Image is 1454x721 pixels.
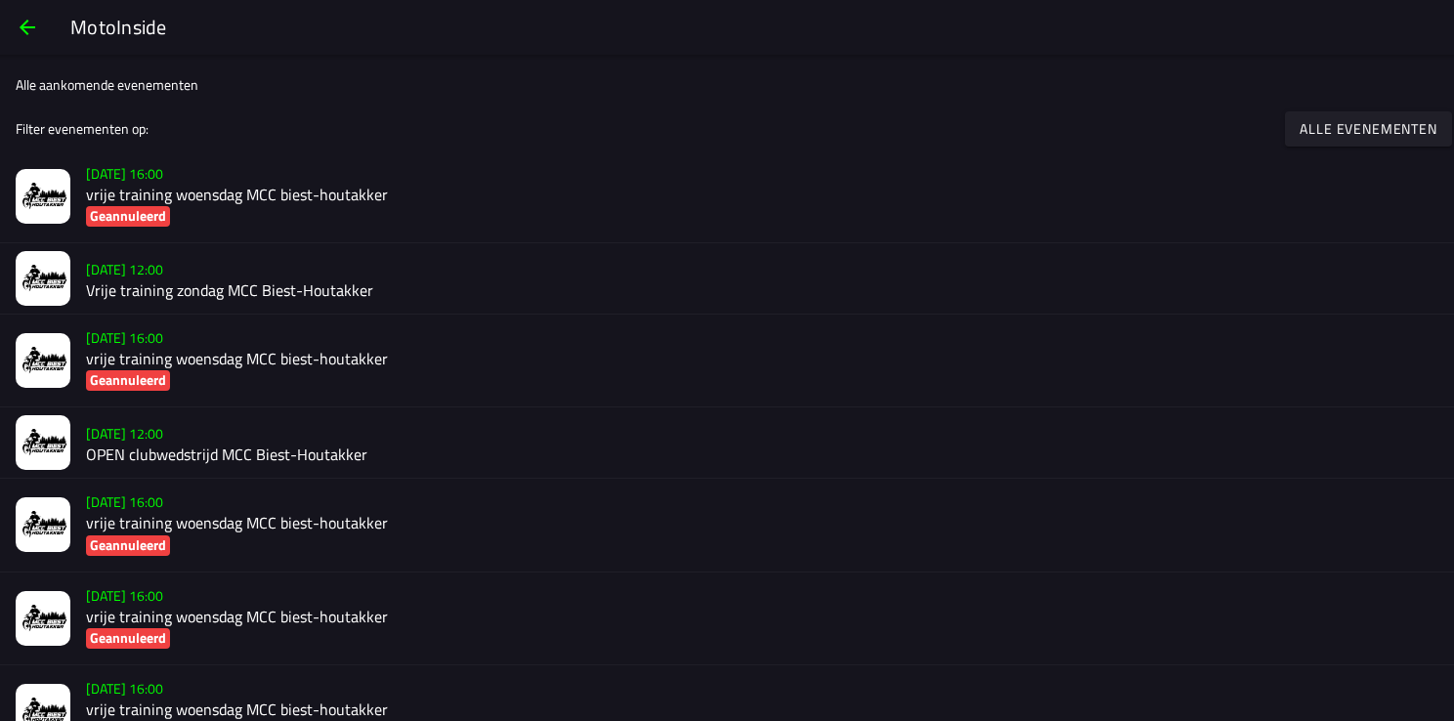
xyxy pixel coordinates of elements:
[90,205,166,226] ion-text: Geannuleerd
[86,608,1438,626] h2: vrije training woensdag MCC biest-houtakker
[1300,122,1436,136] ion-text: Alle evenementen
[86,163,163,184] ion-text: [DATE] 16:00
[90,627,166,648] ion-text: Geannuleerd
[16,497,70,552] img: blYthksgOceLkNu2ej2JKmd89r2Pk2JqgKxchyE3.jpg
[86,445,1438,464] h2: OPEN clubwedstrijd MCC Biest-Houtakker
[16,415,70,470] img: ln5vh1jYKP1zZt04sAJrH4XpnbxKpO6lMUbCIFO8.jpg
[90,534,166,555] ion-text: Geannuleerd
[86,327,163,348] ion-text: [DATE] 16:00
[86,700,1438,719] h2: vrije training woensdag MCC biest-houtakker
[16,74,198,95] ion-label: Alle aankomende evenementen
[16,333,70,388] img: blYthksgOceLkNu2ej2JKmd89r2Pk2JqgKxchyE3.jpg
[86,281,1438,300] h2: Vrije training zondag MCC Biest-Houtakker
[90,369,166,390] ion-text: Geannuleerd
[86,491,163,512] ion-text: [DATE] 16:00
[16,118,149,139] ion-label: Filter evenementen op:
[86,514,1438,532] h2: vrije training woensdag MCC biest-houtakker
[16,591,70,646] img: blYthksgOceLkNu2ej2JKmd89r2Pk2JqgKxchyE3.jpg
[16,251,70,306] img: jXA78iZhumSMkFKqBsMmS3ZRlH0nVP3W9xkJhUp9.jpg
[86,423,163,444] ion-text: [DATE] 12:00
[86,186,1438,204] h2: vrije training woensdag MCC biest-houtakker
[51,13,1454,42] ion-title: MotoInside
[86,259,163,279] ion-text: [DATE] 12:00
[16,169,70,224] img: blYthksgOceLkNu2ej2JKmd89r2Pk2JqgKxchyE3.jpg
[86,585,163,606] ion-text: [DATE] 16:00
[86,350,1438,368] h2: vrije training woensdag MCC biest-houtakker
[86,678,163,699] ion-text: [DATE] 16:00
